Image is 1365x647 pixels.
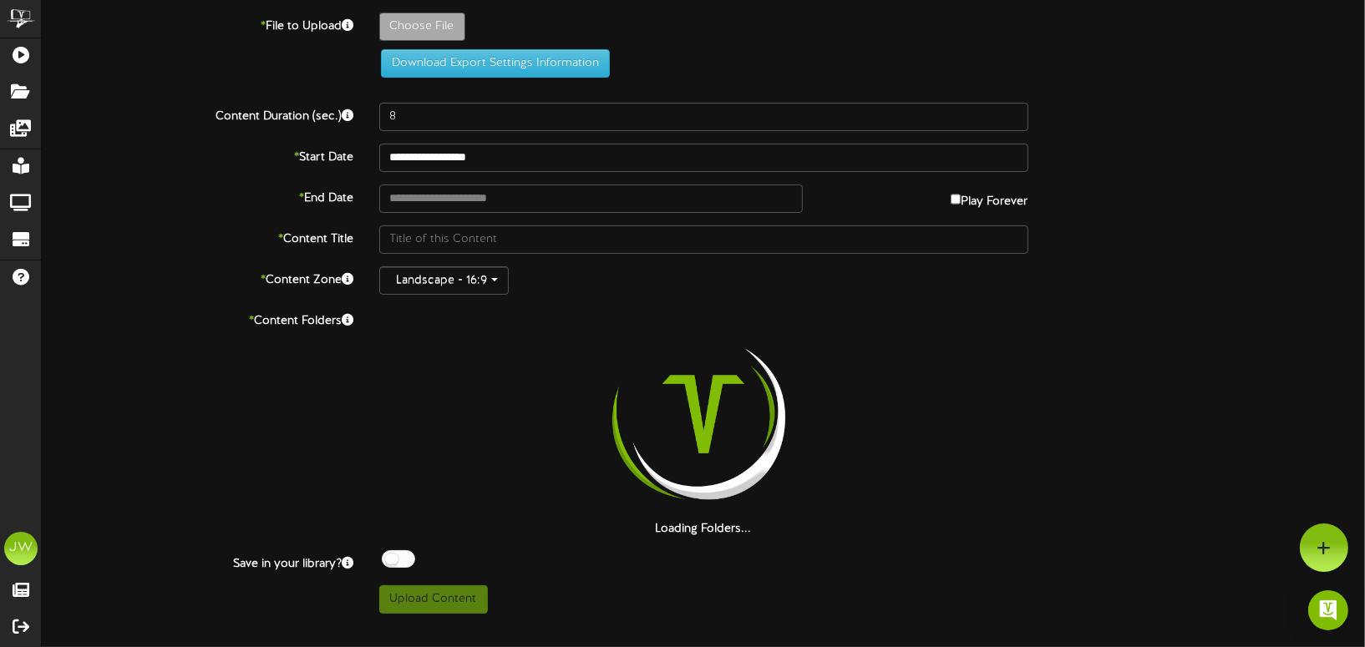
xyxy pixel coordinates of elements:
[29,13,367,35] label: File to Upload
[29,103,367,125] label: Content Duration (sec.)
[951,194,962,205] input: Play Forever
[1308,590,1348,630] div: Open Intercom Messenger
[656,523,752,535] strong: Loading Folders...
[29,225,367,248] label: Content Title
[373,57,610,69] a: Download Export Settings Information
[381,49,610,78] button: Download Export Settings Information
[29,307,367,330] label: Content Folders
[951,184,1028,210] label: Play Forever
[379,266,509,295] button: Landscape - 16:9
[29,550,367,573] label: Save in your library?
[596,307,810,521] img: loading-spinner-2.png
[4,532,38,565] div: JW
[379,225,1028,254] input: Title of this Content
[29,144,367,166] label: Start Date
[29,184,367,207] label: End Date
[29,266,367,289] label: Content Zone
[379,585,488,614] button: Upload Content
